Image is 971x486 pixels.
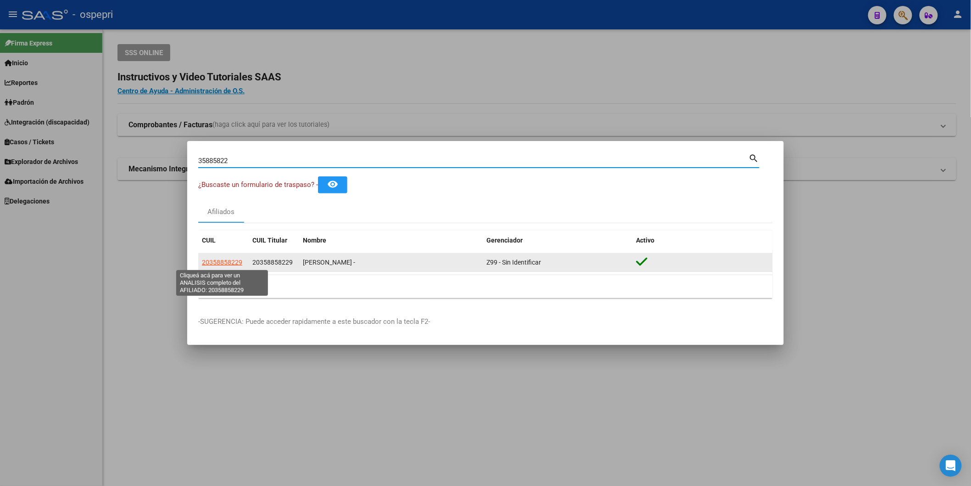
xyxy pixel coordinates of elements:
datatable-header-cell: Nombre [299,231,483,250]
p: -SUGERENCIA: Puede acceder rapidamente a este buscador con la tecla F2- [198,316,773,327]
mat-icon: search [749,152,759,163]
span: CUIL [202,237,216,244]
div: Open Intercom Messenger [940,455,962,477]
span: 20358858229 [252,259,293,266]
span: Activo [636,237,654,244]
span: CUIL Titular [252,237,287,244]
div: [PERSON_NAME] - [303,257,479,268]
datatable-header-cell: CUIL Titular [249,231,299,250]
datatable-header-cell: Activo [632,231,773,250]
span: 20358858229 [202,259,242,266]
span: Z99 - Sin Identificar [486,259,541,266]
datatable-header-cell: CUIL [198,231,249,250]
span: ¿Buscaste un formulario de traspaso? - [198,181,318,189]
datatable-header-cell: Gerenciador [483,231,632,250]
div: Afiliados [208,207,235,217]
span: Gerenciador [486,237,523,244]
div: 1 total [198,275,773,298]
span: Nombre [303,237,326,244]
mat-icon: remove_red_eye [327,179,338,190]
